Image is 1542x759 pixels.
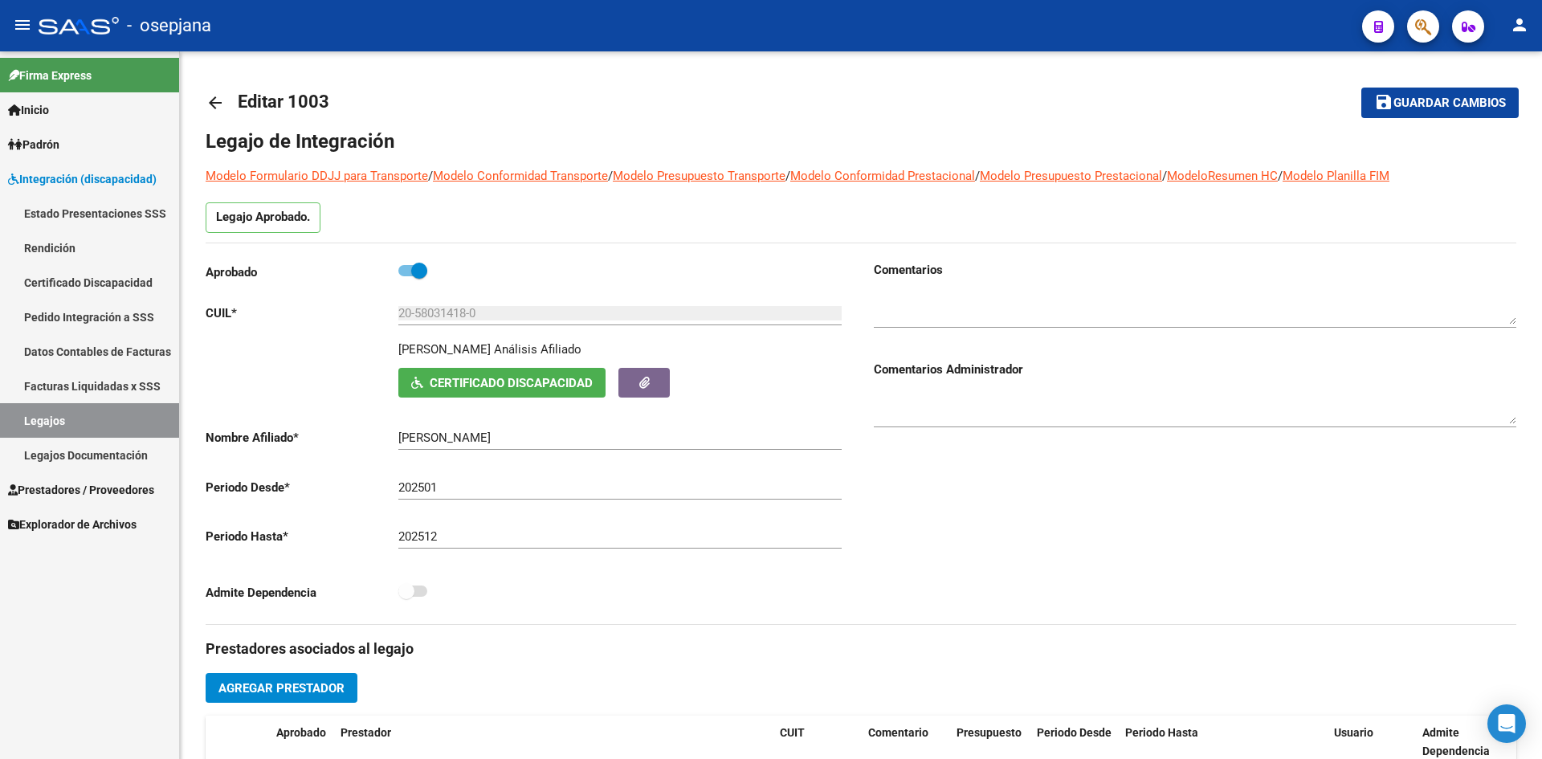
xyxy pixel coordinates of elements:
mat-icon: save [1374,92,1393,112]
span: Comentario [868,726,928,739]
a: Modelo Planilla FIM [1283,169,1389,183]
p: Periodo Hasta [206,528,398,545]
span: Explorador de Archivos [8,516,137,533]
button: Certificado Discapacidad [398,368,606,398]
p: [PERSON_NAME] [398,341,491,358]
p: Nombre Afiliado [206,429,398,447]
span: Admite Dependencia [1422,726,1490,757]
span: Aprobado [276,726,326,739]
a: Modelo Presupuesto Prestacional [980,169,1162,183]
div: Open Intercom Messenger [1487,704,1526,743]
span: CUIT [780,726,805,739]
h3: Comentarios [874,261,1516,279]
span: Agregar Prestador [218,681,345,696]
p: Aprobado [206,263,398,281]
span: Periodo Desde [1037,726,1112,739]
span: Inicio [8,101,49,119]
mat-icon: menu [13,15,32,35]
p: CUIL [206,304,398,322]
span: Presupuesto [957,726,1022,739]
h3: Comentarios Administrador [874,361,1516,378]
span: Editar 1003 [238,92,329,112]
a: Modelo Presupuesto Transporte [613,169,785,183]
h3: Prestadores asociados al legajo [206,638,1516,660]
p: Periodo Desde [206,479,398,496]
span: - osepjana [127,8,211,43]
span: Integración (discapacidad) [8,170,157,188]
mat-icon: arrow_back [206,93,225,112]
a: Modelo Conformidad Transporte [433,169,608,183]
a: ModeloResumen HC [1167,169,1278,183]
span: Prestador [341,726,391,739]
span: Periodo Hasta [1125,726,1198,739]
div: Análisis Afiliado [494,341,581,358]
span: Padrón [8,136,59,153]
mat-icon: person [1510,15,1529,35]
button: Guardar cambios [1361,88,1519,117]
p: Legajo Aprobado. [206,202,320,233]
button: Agregar Prestador [206,673,357,703]
p: Admite Dependencia [206,584,398,602]
a: Modelo Conformidad Prestacional [790,169,975,183]
span: Firma Express [8,67,92,84]
h1: Legajo de Integración [206,129,1516,154]
span: Guardar cambios [1393,96,1506,111]
a: Modelo Formulario DDJJ para Transporte [206,169,428,183]
span: Certificado Discapacidad [430,376,593,390]
span: Usuario [1334,726,1373,739]
span: Prestadores / Proveedores [8,481,154,499]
